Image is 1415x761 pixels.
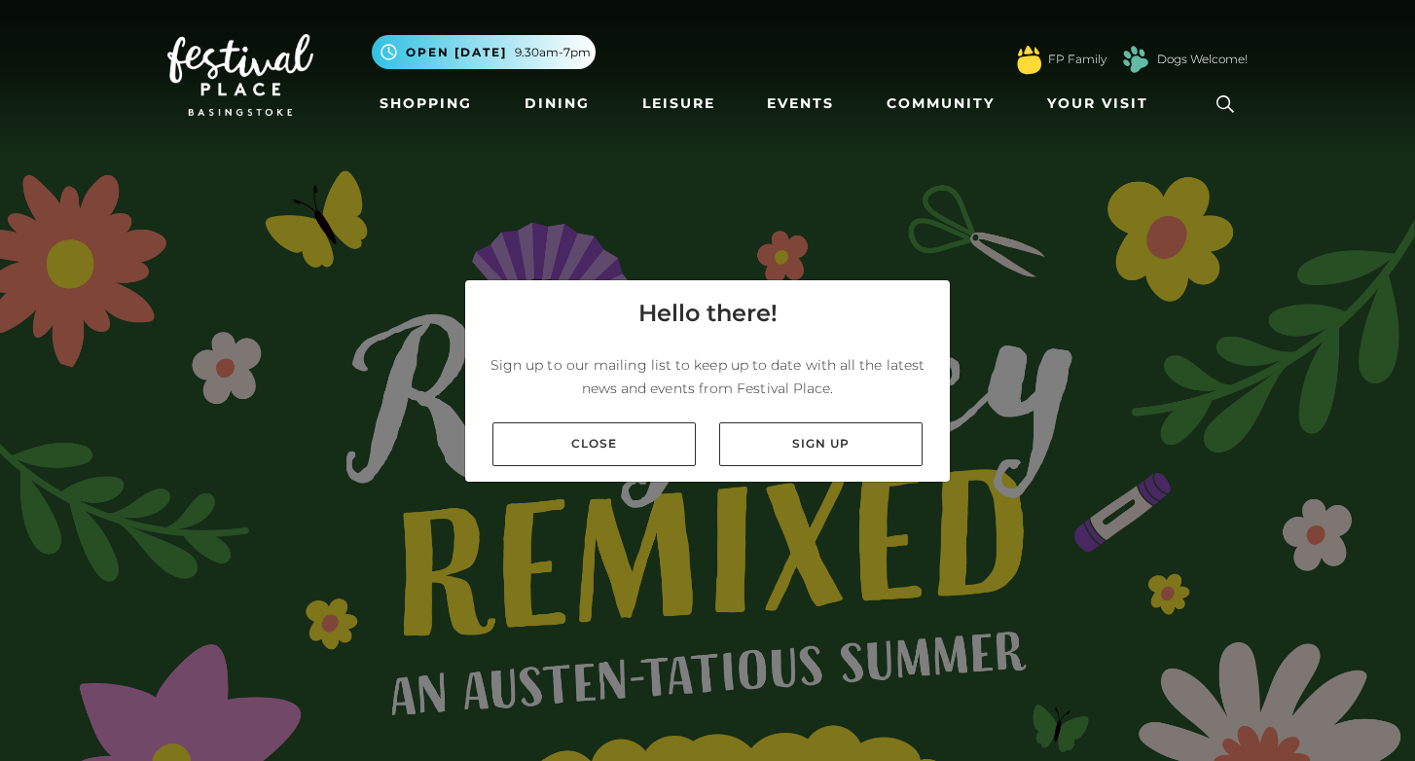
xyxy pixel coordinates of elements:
[638,296,778,331] h4: Hello there!
[492,422,696,466] a: Close
[635,86,723,122] a: Leisure
[1048,51,1107,68] a: FP Family
[515,44,591,61] span: 9.30am-7pm
[481,353,934,400] p: Sign up to our mailing list to keep up to date with all the latest news and events from Festival ...
[719,422,923,466] a: Sign up
[517,86,598,122] a: Dining
[372,35,596,69] button: Open [DATE] 9.30am-7pm
[1039,86,1166,122] a: Your Visit
[167,34,313,116] img: Festival Place Logo
[1047,93,1148,114] span: Your Visit
[1157,51,1248,68] a: Dogs Welcome!
[406,44,507,61] span: Open [DATE]
[759,86,842,122] a: Events
[879,86,1002,122] a: Community
[372,86,480,122] a: Shopping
